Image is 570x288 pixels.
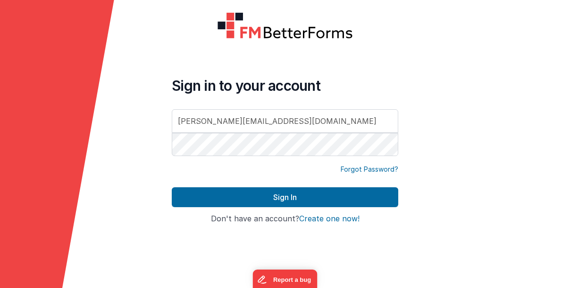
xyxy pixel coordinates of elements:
[172,215,398,223] h4: Don't have an account?
[299,215,360,223] button: Create one now!
[341,165,398,174] a: Forgot Password?
[172,187,398,207] button: Sign In
[172,109,398,133] input: Email Address
[172,77,398,94] h4: Sign in to your account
